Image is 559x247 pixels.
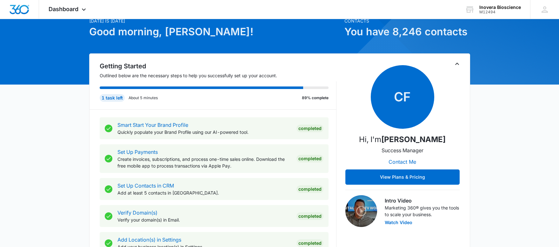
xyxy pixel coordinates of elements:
[359,134,446,145] p: Hi, I'm
[344,17,470,24] p: Contacts
[117,237,181,243] a: Add Location(s) in Settings
[89,24,341,39] h1: Good morning, [PERSON_NAME]!
[385,197,460,204] h3: Intro Video
[296,125,323,132] div: Completed
[117,129,291,135] p: Quickly populate your Brand Profile using our AI-powered tool.
[117,149,158,155] a: Set Up Payments
[385,204,460,218] p: Marketing 360® gives you the tools to scale your business.
[296,212,323,220] div: Completed
[117,122,188,128] a: Smart Start Your Brand Profile
[89,17,341,24] p: [DATE] is [DATE]
[479,10,521,14] div: account id
[382,154,423,169] button: Contact Me
[117,216,291,223] p: Verify your domain(s) in Email.
[100,72,336,79] p: Outlined below are the necessary steps to help you successfully set up your account.
[453,60,461,68] button: Toggle Collapse
[345,195,377,227] img: Intro Video
[100,94,125,102] div: 1 task left
[117,189,291,196] p: Add at least 5 contacts in [GEOGRAPHIC_DATA].
[296,185,323,193] div: Completed
[49,6,78,12] span: Dashboard
[129,95,158,101] p: About 5 minutes
[117,156,291,169] p: Create invoices, subscriptions, and process one-time sales online. Download the free mobile app t...
[117,209,157,216] a: Verify Domain(s)
[302,95,329,101] p: 89% complete
[117,182,174,189] a: Set Up Contacts in CRM
[382,147,423,154] p: Success Manager
[381,135,446,144] strong: [PERSON_NAME]
[296,155,323,162] div: Completed
[296,239,323,247] div: Completed
[344,24,470,39] h1: You have 8,246 contacts
[479,5,521,10] div: account name
[371,65,434,129] span: CF
[385,220,412,225] button: Watch Video
[100,61,336,71] h2: Getting Started
[345,169,460,185] button: View Plans & Pricing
